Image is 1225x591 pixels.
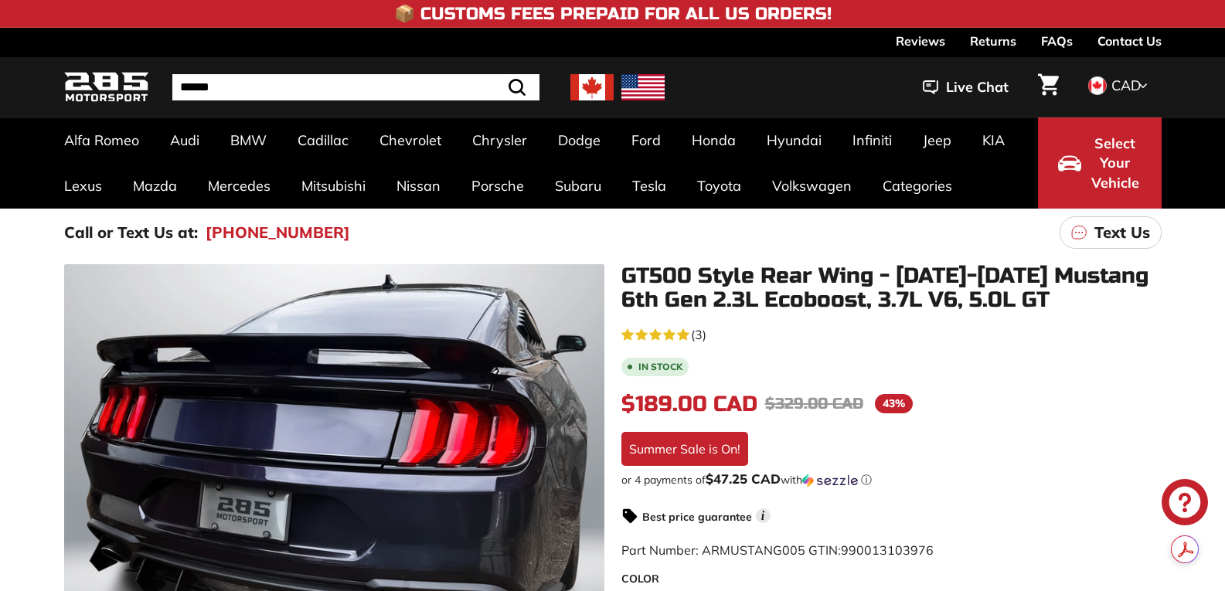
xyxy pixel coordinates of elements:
[756,508,771,523] span: i
[1060,216,1162,249] a: Text Us
[970,28,1016,54] a: Returns
[64,221,198,244] p: Call or Text Us at:
[1097,28,1162,54] a: Contact Us
[621,542,934,558] span: Part Number: ARMUSTANG005 GTIN:
[457,117,543,163] a: Chrysler
[1094,221,1150,244] p: Text Us
[691,325,706,344] span: (3)
[456,163,539,209] a: Porsche
[765,394,863,413] span: $329.00 CAD
[946,77,1009,97] span: Live Chat
[49,117,155,163] a: Alfa Romeo
[967,117,1020,163] a: KIA
[676,117,751,163] a: Honda
[172,74,539,100] input: Search
[64,70,149,106] img: Logo_285_Motorsport_areodynamics_components
[621,432,748,466] div: Summer Sale is On!
[751,117,837,163] a: Hyundai
[1038,117,1162,209] button: Select Your Vehicle
[1157,479,1213,529] inbox-online-store-chat: Shopify online store chat
[706,470,781,487] span: $47.25 CAD
[875,394,913,413] span: 43%
[192,163,286,209] a: Mercedes
[841,542,934,558] span: 990013103976
[282,117,364,163] a: Cadillac
[49,163,117,209] a: Lexus
[896,28,945,54] a: Reviews
[621,391,757,417] span: $189.00 CAD
[1041,28,1073,54] a: FAQs
[802,474,858,487] img: Sezzle
[621,264,1162,312] h1: GT500 Style Rear Wing - [DATE]-[DATE] Mustang 6th Gen 2.3L Ecoboost, 3.7L V6, 5.0L GT
[117,163,192,209] a: Mazda
[155,117,215,163] a: Audi
[757,163,867,209] a: Volkswagen
[907,117,967,163] a: Jeep
[621,472,1162,487] div: or 4 payments of$47.25 CADwithSezzle Click to learn more about Sezzle
[394,5,832,23] h4: 📦 Customs Fees Prepaid for All US Orders!
[616,117,676,163] a: Ford
[621,324,1162,344] a: 5.0 rating (3 votes)
[206,221,350,244] a: [PHONE_NUMBER]
[286,163,381,209] a: Mitsubishi
[682,163,757,209] a: Toyota
[539,163,617,209] a: Subaru
[364,117,457,163] a: Chevrolet
[1111,76,1141,94] span: CAD
[867,163,968,209] a: Categories
[1089,134,1142,193] span: Select Your Vehicle
[638,362,682,372] b: In stock
[642,510,752,524] strong: Best price guarantee
[543,117,616,163] a: Dodge
[621,472,1162,487] div: or 4 payments of with
[837,117,907,163] a: Infiniti
[621,571,1162,587] label: COLOR
[617,163,682,209] a: Tesla
[903,68,1029,107] button: Live Chat
[215,117,282,163] a: BMW
[1029,61,1068,114] a: Cart
[381,163,456,209] a: Nissan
